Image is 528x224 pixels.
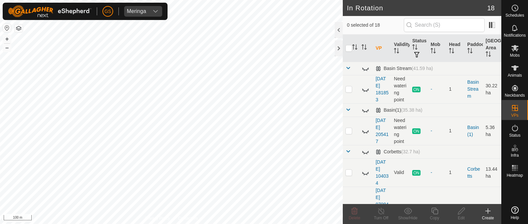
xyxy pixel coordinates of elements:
[375,107,422,113] div: Basin(1)
[431,86,444,93] div: -
[361,45,367,51] p-sorticon: Activate to sort
[3,44,11,52] button: –
[352,45,357,51] p-sorticon: Activate to sort
[467,166,480,179] a: Corbetts
[505,93,525,97] span: Neckbands
[446,158,465,187] td: 1
[375,66,433,71] div: Basin Stream
[431,169,444,176] div: -
[412,66,433,71] span: (41.59 ha)
[391,75,410,103] td: Need watering point
[412,87,420,92] span: ON
[508,73,522,77] span: Animals
[401,149,420,154] span: (32.7 ha)
[511,153,519,157] span: Infra
[509,133,520,137] span: Status
[375,76,388,102] a: [DATE] 181853
[431,49,436,54] p-sorticon: Activate to sort
[349,216,360,220] span: Delete
[449,49,454,54] p-sorticon: Activate to sort
[502,204,528,222] a: Help
[391,117,410,145] td: Need watering point
[483,35,501,62] th: [GEOGRAPHIC_DATA] Area
[145,215,170,221] a: Privacy Policy
[448,215,475,221] div: Edit
[3,24,11,32] button: Reset Map
[511,216,519,220] span: Help
[511,113,518,117] span: VPs
[505,13,524,17] span: Schedules
[504,33,526,37] span: Notifications
[8,5,91,17] img: Gallagher Logo
[465,35,483,62] th: Paddock
[412,128,420,134] span: ON
[510,53,520,57] span: Mobs
[394,215,421,221] div: Show/Hide
[412,170,420,176] span: ON
[394,49,399,54] p-sorticon: Activate to sort
[373,35,391,62] th: VP
[375,118,388,144] a: [DATE] 205417
[391,35,410,62] th: Validity
[375,149,420,155] div: Corbetts
[446,117,465,145] td: 1
[412,45,418,51] p-sorticon: Activate to sort
[401,107,423,113] span: (35.38 ha)
[483,75,501,103] td: 30.22 ha
[347,22,404,29] span: 0 selected of 18
[483,158,501,187] td: 13.44 ha
[467,79,479,99] a: Basin Stream
[3,35,11,43] button: +
[149,6,162,17] div: dropdown trigger
[347,4,487,12] h2: In Rotation
[391,158,410,187] td: Valid
[368,215,394,221] div: Turn Off
[127,9,146,14] div: Meringa
[446,35,465,62] th: Head
[104,8,111,15] span: GS
[431,127,444,134] div: -
[467,125,479,137] a: Basin(1)
[428,35,446,62] th: Mob
[486,52,491,58] p-sorticon: Activate to sort
[178,215,198,221] a: Contact Us
[15,24,23,32] button: Map Layers
[475,215,501,221] div: Create
[467,49,473,54] p-sorticon: Activate to sort
[507,173,523,177] span: Heatmap
[404,18,485,32] input: Search (S)
[487,3,495,13] span: 18
[124,6,149,17] span: Meringa
[410,35,428,62] th: Status
[446,75,465,103] td: 1
[421,215,448,221] div: Copy
[375,159,388,186] a: [DATE] 104034
[483,117,501,145] td: 5.36 ha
